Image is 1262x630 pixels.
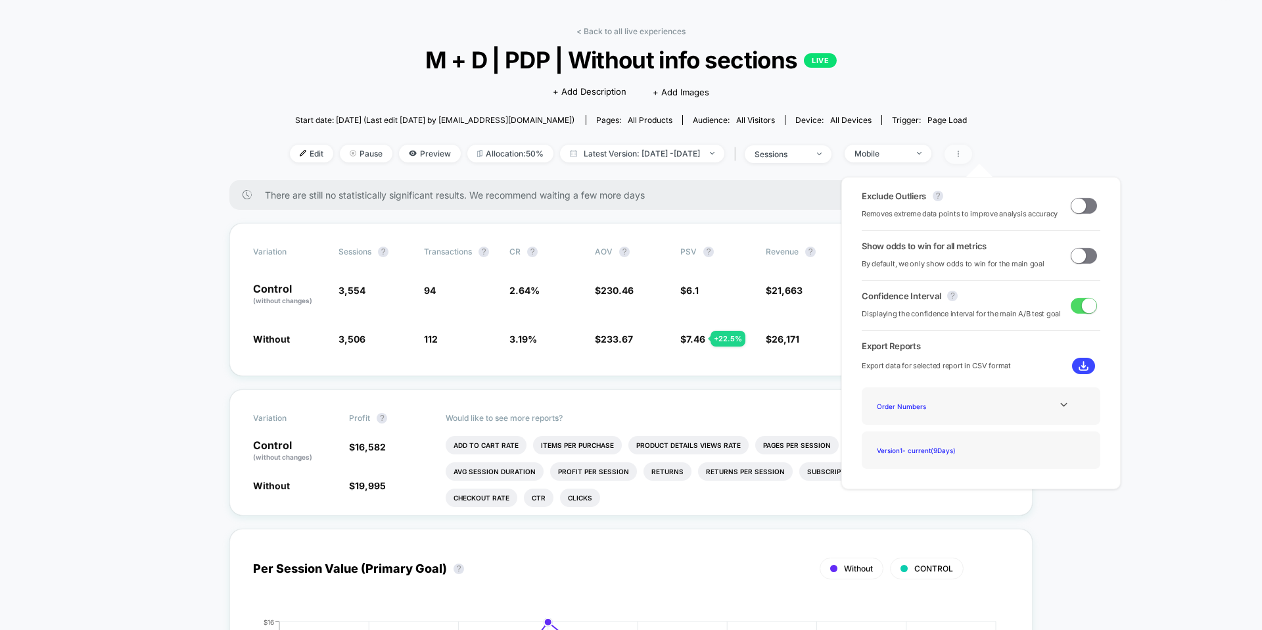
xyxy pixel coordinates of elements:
[731,145,745,164] span: |
[533,436,622,454] li: Items Per Purchase
[509,333,537,345] span: 3.19 %
[628,115,672,125] span: all products
[653,87,709,97] span: + Add Images
[339,333,365,345] span: 3,506
[550,462,637,481] li: Profit Per Session
[817,153,822,155] img: end
[349,441,386,452] span: $
[509,285,540,296] span: 2.64 %
[601,285,634,296] span: 230.46
[698,462,793,481] li: Returns Per Session
[933,191,943,201] button: ?
[355,480,386,491] span: 19,995
[703,247,714,257] button: ?
[917,152,922,155] img: end
[424,333,438,345] span: 112
[295,115,574,125] span: Start date: [DATE] (Last edit [DATE] by [EMAIL_ADDRESS][DOMAIN_NAME])
[595,285,634,296] span: $
[253,283,325,306] p: Control
[804,53,837,68] p: LIVE
[378,247,388,257] button: ?
[596,115,672,125] div: Pages:
[377,413,387,424] button: ?
[1079,361,1088,371] img: download
[686,333,705,345] span: 7.46
[862,191,926,201] span: Exclude Outliers
[872,397,977,415] div: Order Numbers
[253,247,325,257] span: Variation
[349,413,370,423] span: Profit
[527,247,538,257] button: ?
[424,247,472,256] span: Transactions
[290,145,333,162] span: Edit
[340,145,392,162] span: Pause
[736,115,775,125] span: All Visitors
[680,285,699,296] span: $
[479,247,489,257] button: ?
[253,453,312,461] span: (without changes)
[862,308,1061,320] span: Displaying the confidence interval for the main A/B test goal
[446,489,517,507] li: Checkout Rate
[601,333,633,345] span: 233.67
[349,480,386,491] span: $
[424,285,436,296] span: 94
[680,247,697,256] span: PSV
[862,208,1058,220] span: Removes extreme data points to improve analysis accuracy
[524,489,553,507] li: Ctr
[560,489,600,507] li: Clicks
[446,462,544,481] li: Avg Session Duration
[755,436,839,454] li: Pages Per Session
[854,149,907,158] div: Mobile
[892,115,967,125] div: Trigger:
[680,333,705,345] span: $
[785,115,881,125] span: Device:
[619,247,630,257] button: ?
[467,145,553,162] span: Allocation: 50%
[253,440,336,462] p: Control
[862,341,1100,351] span: Export Reports
[253,413,325,424] span: Variation
[264,618,274,625] tspan: $16
[265,189,1006,201] span: There are still no statistically significant results. We recommend waiting a few more days
[766,285,803,296] span: $
[253,297,312,304] span: (without changes)
[755,149,807,159] div: sessions
[862,258,1044,270] span: By default, we only show odds to win for the main goal
[844,564,873,573] span: Without
[324,46,938,74] span: M + D | PDP | Without info sections
[766,247,799,256] span: Revenue
[914,564,953,573] span: CONTROL
[253,333,290,345] span: Without
[350,150,356,157] img: end
[553,85,626,99] span: + Add Description
[399,145,461,162] span: Preview
[772,333,799,345] span: 26,171
[595,247,613,256] span: AOV
[830,115,872,125] span: all devices
[300,150,306,157] img: edit
[927,115,967,125] span: Page Load
[570,150,577,157] img: calendar
[862,291,941,301] span: Confidence Interval
[710,152,714,155] img: end
[862,241,987,251] span: Show odds to win for all metrics
[947,291,958,301] button: ?
[576,26,686,36] a: < Back to all live experiences
[766,333,799,345] span: $
[693,115,775,125] div: Audience:
[253,480,290,491] span: Without
[339,285,365,296] span: 3,554
[772,285,803,296] span: 21,663
[446,413,1010,423] p: Would like to see more reports?
[805,247,816,257] button: ?
[446,436,526,454] li: Add To Cart Rate
[711,331,745,347] div: + 22.5 %
[595,333,633,345] span: $
[799,462,870,481] li: Subscriptions
[643,462,691,481] li: Returns
[872,441,977,459] div: Version 1 - current ( 9 Days)
[477,150,482,157] img: rebalance
[339,247,371,256] span: Sessions
[454,564,464,574] button: ?
[628,436,749,454] li: Product Details Views Rate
